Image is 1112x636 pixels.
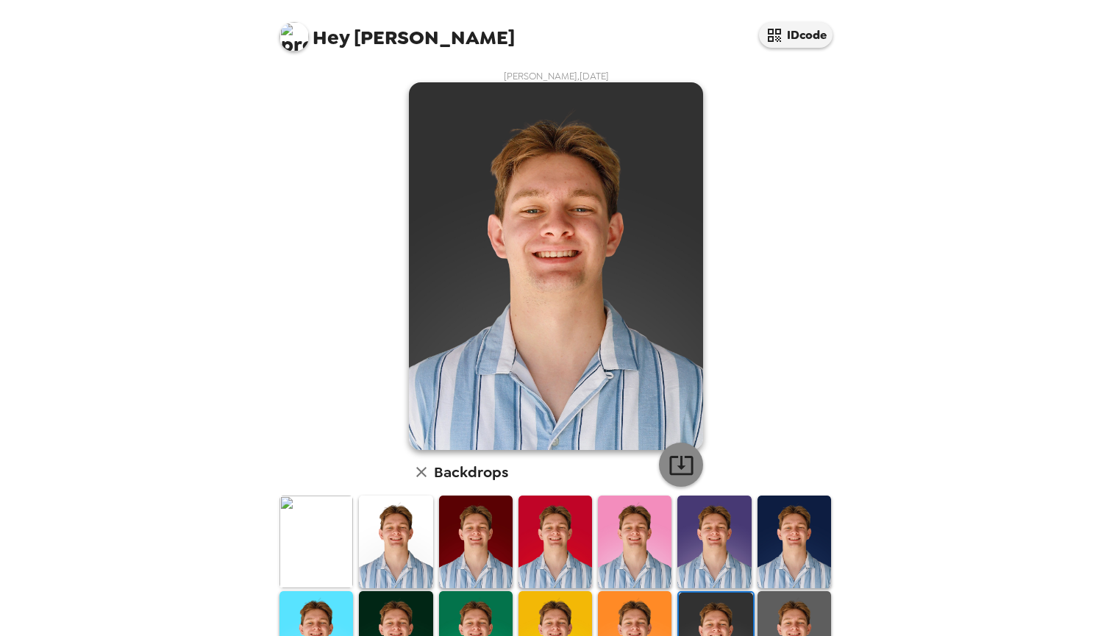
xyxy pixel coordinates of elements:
img: profile pic [279,22,309,51]
span: [PERSON_NAME] [279,15,515,48]
h6: Backdrops [434,460,508,484]
span: Hey [313,24,349,51]
img: Original [279,496,353,587]
img: user [409,82,703,450]
button: IDcode [759,22,833,48]
span: [PERSON_NAME] , [DATE] [504,70,609,82]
